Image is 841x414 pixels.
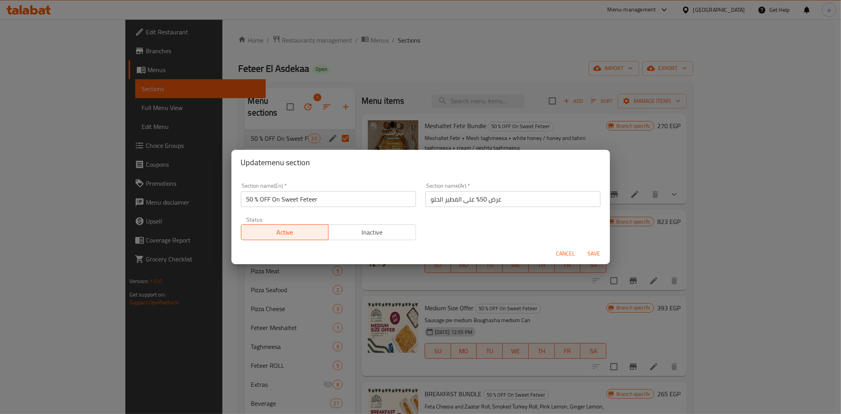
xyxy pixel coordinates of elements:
button: Save [582,246,607,261]
span: Active [244,227,326,238]
button: Active [241,224,329,240]
span: Inactive [332,227,413,238]
button: Inactive [328,224,416,240]
input: Please enter section name(en) [241,191,416,207]
span: Save [585,249,604,259]
span: Cancel [556,249,575,259]
h2: Update menu section [241,156,600,169]
input: Please enter section name(ar) [425,191,600,207]
button: Cancel [553,246,578,261]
